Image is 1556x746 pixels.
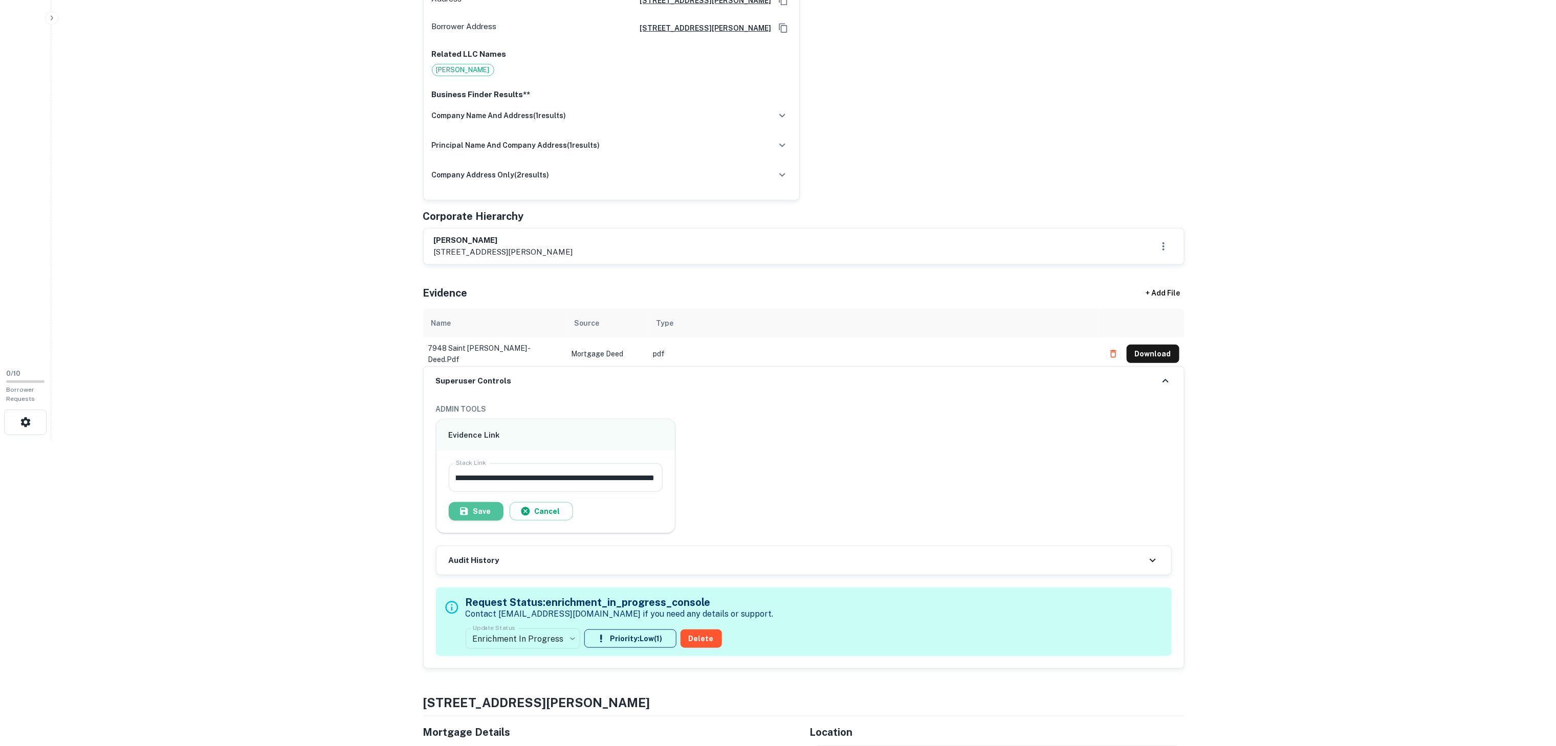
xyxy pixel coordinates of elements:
p: Contact [EMAIL_ADDRESS][DOMAIN_NAME] if you need any details or support. [466,608,774,620]
h6: Evidence Link [449,429,663,441]
iframe: Chat Widget [1505,664,1556,713]
span: [PERSON_NAME] [432,65,494,75]
div: + Add File [1127,284,1199,303]
h6: ADMIN TOOLS [436,403,1172,415]
p: [STREET_ADDRESS][PERSON_NAME] [434,246,573,258]
td: pdf [648,337,1099,370]
h5: Evidence [423,285,468,301]
button: Delete file [1104,346,1123,362]
button: Priority:Low(1) [584,629,676,648]
div: scrollable content [423,309,1185,366]
th: Source [566,309,648,337]
td: 7948 saint [PERSON_NAME] - deed.pdf [423,337,566,370]
button: Copy Address [776,20,791,36]
h6: principal name and company address ( 1 results) [432,140,600,151]
span: Borrower Requests [6,386,35,402]
h6: [PERSON_NAME] [434,235,573,246]
h5: Corporate Hierarchy [423,209,524,224]
span: 0 / 10 [6,370,20,377]
button: Delete [681,629,722,648]
h4: [STREET_ADDRESS][PERSON_NAME] [423,693,1185,712]
a: [STREET_ADDRESS][PERSON_NAME] [632,22,772,34]
button: Download [1127,345,1179,363]
h5: Mortgage Details [423,725,798,740]
h6: Superuser Controls [436,375,512,387]
p: Business Finder Results** [432,88,791,101]
div: Source [575,317,600,329]
h6: company name and address ( 1 results) [432,110,566,121]
p: Borrower Address [432,20,497,36]
h5: Request Status: enrichment_in_progress_console [466,595,774,610]
button: Save [449,502,503,521]
th: Name [423,309,566,337]
div: Enrichment In Progress [466,624,580,653]
div: Name [431,317,451,329]
div: Type [656,317,674,329]
label: Update Status [473,624,515,632]
h5: Location [810,725,1185,740]
p: Related LLC Names [432,48,791,60]
h6: Audit History [449,555,499,567]
th: Type [648,309,1099,337]
td: Mortgage Deed [566,337,648,370]
label: Slack Link [456,459,486,467]
button: Cancel [510,502,573,521]
h6: company address only ( 2 results) [432,169,550,180]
